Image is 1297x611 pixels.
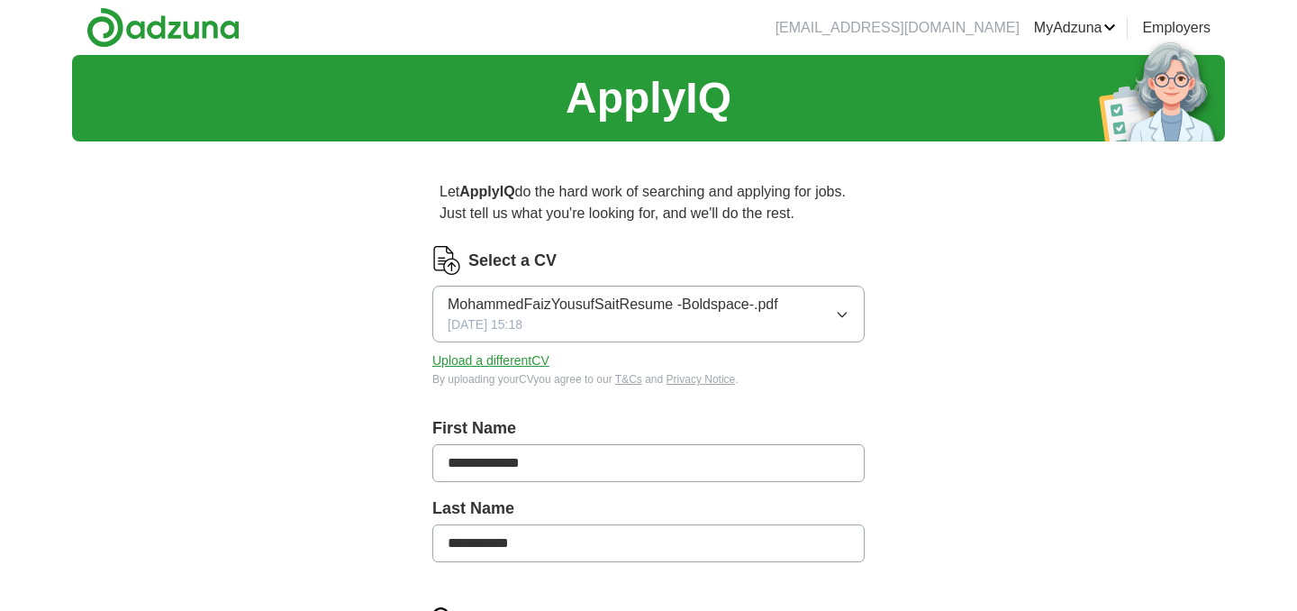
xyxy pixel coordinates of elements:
button: MohammedFaizYousufSaitResume -Boldspace-.pdf[DATE] 15:18 [432,286,865,342]
div: By uploading your CV you agree to our and . [432,371,865,388]
label: Last Name [432,497,865,521]
p: Let do the hard work of searching and applying for jobs. Just tell us what you're looking for, an... [432,174,865,232]
h1: ApplyIQ [566,66,731,131]
a: T&Cs [615,373,642,386]
a: Privacy Notice [667,373,736,386]
img: Adzuna logo [86,7,240,48]
span: MohammedFaizYousufSaitResume -Boldspace-.pdf [448,294,778,315]
span: [DATE] 15:18 [448,315,522,334]
li: [EMAIL_ADDRESS][DOMAIN_NAME] [775,17,1020,39]
label: First Name [432,416,865,441]
button: Upload a differentCV [432,351,549,370]
a: Employers [1142,17,1211,39]
label: Select a CV [468,249,557,273]
a: MyAdzuna [1034,17,1117,39]
img: CV Icon [432,246,461,275]
strong: ApplyIQ [459,184,514,199]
